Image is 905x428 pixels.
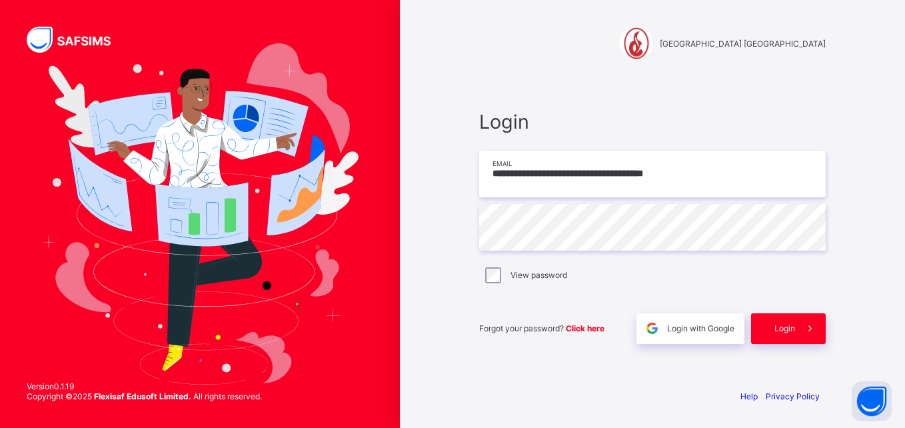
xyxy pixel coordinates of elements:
span: Login [479,110,826,133]
img: SAFSIMS Logo [27,27,127,53]
span: Version 0.1.19 [27,381,262,391]
span: Forgot your password? [479,323,604,333]
img: Hero Image [41,43,359,385]
strong: Flexisaf Edusoft Limited. [94,391,191,401]
label: View password [510,270,567,280]
a: Privacy Policy [766,391,820,401]
a: Help [740,391,758,401]
span: Login with Google [667,323,734,333]
span: Copyright © 2025 All rights reserved. [27,391,262,401]
span: [GEOGRAPHIC_DATA] [GEOGRAPHIC_DATA] [660,39,826,49]
a: Click here [566,323,604,333]
img: google.396cfc9801f0270233282035f929180a.svg [644,321,660,336]
button: Open asap [852,381,892,421]
span: Login [774,323,795,333]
